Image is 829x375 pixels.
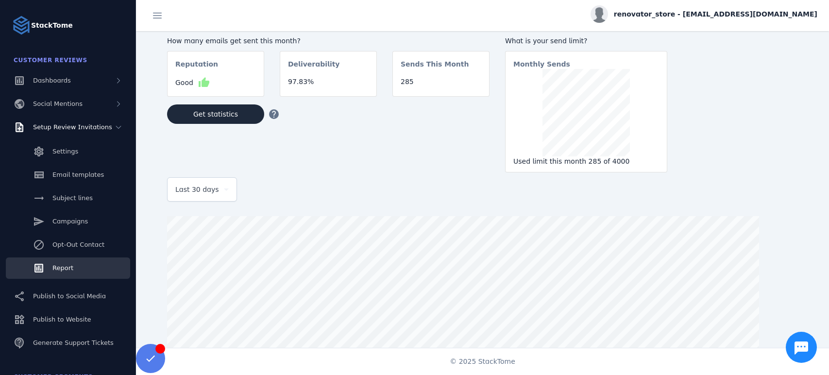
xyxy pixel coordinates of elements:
[6,309,130,330] a: Publish to Website
[6,187,130,209] a: Subject lines
[6,257,130,279] a: Report
[12,16,31,35] img: Logo image
[52,171,104,178] span: Email templates
[167,104,264,124] button: Get statistics
[591,5,608,23] img: profile.jpg
[175,78,193,88] span: Good
[14,57,87,64] span: Customer Reviews
[513,59,570,69] mat-card-subtitle: Monthly Sends
[33,292,106,300] span: Publish to Social Media
[167,36,490,46] div: How many emails get sent this month?
[175,184,219,195] span: Last 30 days
[52,264,73,272] span: Report
[52,194,93,202] span: Subject lines
[33,77,71,84] span: Dashboards
[175,59,218,77] mat-card-subtitle: Reputation
[6,332,130,354] a: Generate Support Tickets
[393,77,489,95] mat-card-content: 285
[52,148,78,155] span: Settings
[505,36,667,46] div: What is your send limit?
[33,316,91,323] span: Publish to Website
[52,241,104,248] span: Opt-Out Contact
[288,77,369,87] div: 97.83%
[6,286,130,307] a: Publish to Social Media
[33,100,83,107] span: Social Mentions
[6,234,130,256] a: Opt-Out Contact
[450,357,515,367] span: © 2025 StackTome
[401,59,469,77] mat-card-subtitle: Sends This Month
[6,211,130,232] a: Campaigns
[31,20,73,31] strong: StackTome
[6,141,130,162] a: Settings
[513,156,659,167] div: Used limit this month 285 of 4000
[614,9,817,19] span: renovator_store - [EMAIL_ADDRESS][DOMAIN_NAME]
[33,123,112,131] span: Setup Review Invitations
[33,339,114,346] span: Generate Support Tickets
[193,111,238,118] span: Get statistics
[288,59,340,77] mat-card-subtitle: Deliverability
[6,164,130,186] a: Email templates
[198,77,210,88] mat-icon: thumb_up
[52,218,88,225] span: Campaigns
[591,5,817,23] button: renovator_store - [EMAIL_ADDRESS][DOMAIN_NAME]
